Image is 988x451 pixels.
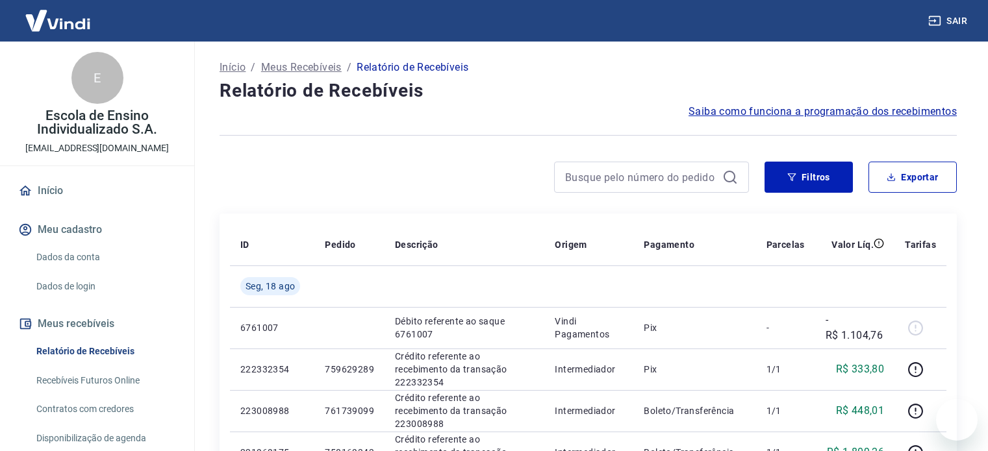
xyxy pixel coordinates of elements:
[31,273,179,300] a: Dados de login
[240,404,304,417] p: 223008988
[555,404,623,417] p: Intermediador
[16,310,179,338] button: Meus recebíveis
[25,141,169,155] p: [EMAIL_ADDRESS][DOMAIN_NAME]
[251,60,255,75] p: /
[31,338,179,365] a: Relatório de Recebíveis
[836,403,885,419] p: R$ 448,01
[644,238,694,251] p: Pagamento
[71,52,123,104] div: E
[31,396,179,422] a: Contratos com credores
[31,367,179,394] a: Recebíveis Futuros Online
[395,391,534,430] p: Crédito referente ao recebimento da transação 223008988
[905,238,936,251] p: Tarifas
[16,177,179,205] a: Início
[10,109,184,136] p: Escola de Ensino Individualizado S.A.
[765,162,853,193] button: Filtros
[395,350,534,389] p: Crédito referente ao recebimento da transação 222332354
[261,60,342,75] a: Meus Recebíveis
[644,363,745,376] p: Pix
[240,363,304,376] p: 222332354
[766,404,805,417] p: 1/1
[31,244,179,271] a: Dados da conta
[325,363,374,376] p: 759629289
[347,60,351,75] p: /
[644,321,745,334] p: Pix
[555,238,587,251] p: Origem
[357,60,468,75] p: Relatório de Recebíveis
[689,104,957,119] a: Saiba como funciona a programação dos recebimentos
[16,1,100,40] img: Vindi
[246,280,295,293] span: Seg, 18 ago
[16,215,179,244] button: Meu cadastro
[565,167,717,187] input: Busque pelo número do pedido
[766,363,805,376] p: 1/1
[868,162,957,193] button: Exportar
[836,361,885,377] p: R$ 333,80
[936,399,978,441] iframe: Botão para abrir a janela de mensagens
[325,404,374,417] p: 761739099
[826,312,884,343] p: -R$ 1.104,76
[926,9,972,33] button: Sair
[395,238,438,251] p: Descrição
[240,321,304,334] p: 6761007
[325,238,355,251] p: Pedido
[555,315,623,341] p: Vindi Pagamentos
[395,315,534,341] p: Débito referente ao saque 6761007
[766,238,805,251] p: Parcelas
[831,238,874,251] p: Valor Líq.
[644,404,745,417] p: Boleto/Transferência
[240,238,249,251] p: ID
[220,78,957,104] h4: Relatório de Recebíveis
[766,321,805,334] p: -
[555,363,623,376] p: Intermediador
[220,60,246,75] a: Início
